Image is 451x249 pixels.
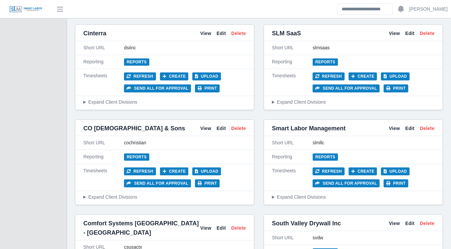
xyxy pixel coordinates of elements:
div: Timesheets [83,167,124,187]
span: SLM SaaS [272,29,301,38]
div: svdw [313,234,435,241]
div: Timesheets [83,72,124,92]
a: View [389,220,400,227]
a: Edit [217,30,226,37]
summary: Expand Client Divisions [272,99,435,106]
button: Print [384,84,408,92]
a: Delete [231,225,246,232]
button: Send all for approval [124,179,191,187]
button: Refresh [313,72,345,80]
input: Search [337,3,393,15]
a: Edit [405,125,415,132]
a: View [389,30,400,37]
div: Reporting [83,153,124,160]
button: Refresh [124,72,156,80]
div: Short URL [83,139,124,146]
a: Edit [405,220,415,227]
div: Timesheets [272,72,313,92]
div: cochristian [124,139,246,146]
div: Short URL [272,234,313,241]
button: Send all for approval [313,84,380,92]
button: Create [160,72,189,80]
button: Upload [381,167,410,175]
button: Create [349,167,377,175]
span: Smart Labor Management [272,124,346,133]
a: Reports [313,58,338,66]
a: [PERSON_NAME] [409,6,448,13]
div: slmsaas [313,44,435,51]
img: SLM Logo [9,6,43,13]
button: Print [195,179,220,187]
summary: Expand Client Divisions [83,194,246,201]
a: Delete [420,30,435,37]
div: Timesheets [272,167,313,187]
span: Cinterra [83,29,106,38]
a: View [200,125,211,132]
div: Short URL [83,44,124,51]
button: Upload [381,72,410,80]
summary: Expand Client Divisions [83,99,246,106]
button: Refresh [124,167,156,175]
summary: Expand Client Divisions [272,194,435,201]
button: Print [384,179,408,187]
a: Delete [420,220,435,227]
a: Edit [405,30,415,37]
button: Send all for approval [313,179,380,187]
a: Delete [420,125,435,132]
a: Delete [231,125,246,132]
a: View [200,30,211,37]
div: Reporting [272,153,313,160]
a: Reports [313,153,338,161]
div: dsiinc [124,44,246,51]
div: slmllc [313,139,435,146]
div: Short URL [272,44,313,51]
button: Create [160,167,189,175]
a: Edit [217,225,226,232]
div: Reporting [272,58,313,65]
a: Reports [124,153,149,161]
span: South Valley Drywall Inc [272,219,341,228]
a: Edit [217,125,226,132]
a: Delete [231,30,246,37]
button: Send all for approval [124,84,191,92]
a: View [389,125,400,132]
button: Create [349,72,377,80]
span: Comfort Systems [GEOGRAPHIC_DATA] - [GEOGRAPHIC_DATA] [83,219,200,237]
button: Upload [192,167,221,175]
span: CO [DEMOGRAPHIC_DATA] & Sons [83,124,185,133]
button: Refresh [313,167,345,175]
button: Print [195,84,220,92]
a: Reports [124,58,149,66]
div: Short URL [272,139,313,146]
button: Upload [192,72,221,80]
a: View [200,225,211,232]
div: Reporting [83,58,124,65]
